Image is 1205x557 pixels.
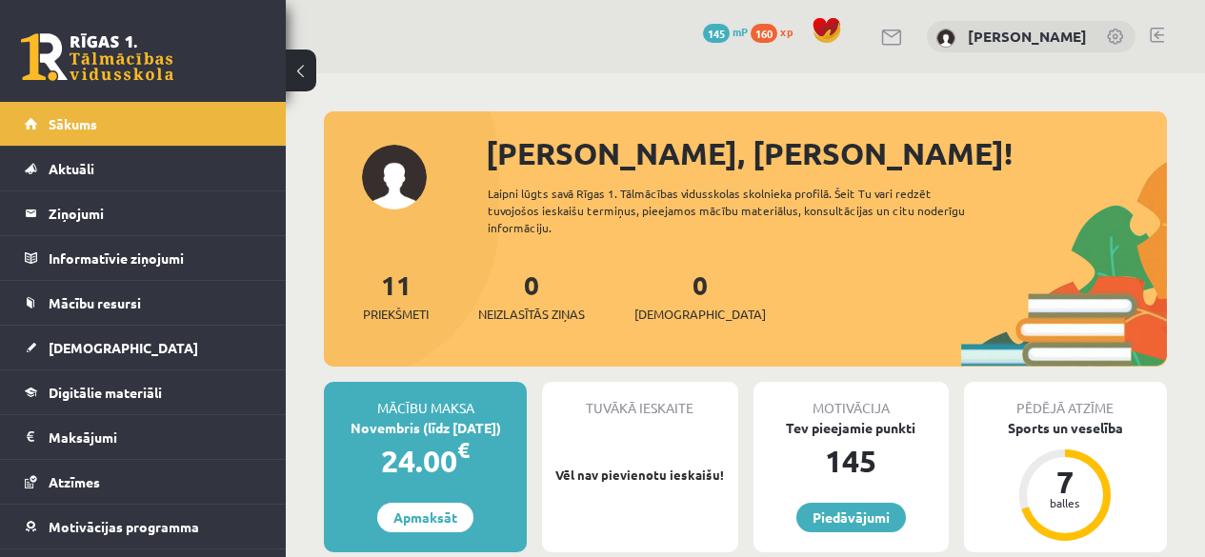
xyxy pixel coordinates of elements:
[25,147,262,190] a: Aktuāli
[703,24,748,39] a: 145 mP
[25,460,262,504] a: Atzīmes
[486,130,1167,176] div: [PERSON_NAME], [PERSON_NAME]!
[796,503,906,532] a: Piedāvājumi
[964,418,1167,438] div: Sports un veselība
[457,436,470,464] span: €
[733,24,748,39] span: mP
[751,24,777,43] span: 160
[25,505,262,548] a: Motivācijas programma
[703,24,730,43] span: 145
[25,415,262,459] a: Maksājumi
[552,466,728,485] p: Vēl nav pievienotu ieskaišu!
[25,281,262,325] a: Mācību resursi
[49,115,97,132] span: Sākums
[25,236,262,280] a: Informatīvie ziņojumi
[49,473,100,490] span: Atzīmes
[49,236,262,280] legend: Informatīvie ziņojumi
[753,438,949,484] div: 145
[936,29,955,48] img: Emīlija Petriņiča
[751,24,802,39] a: 160 xp
[478,305,585,324] span: Neizlasītās ziņas
[25,102,262,146] a: Sākums
[780,24,793,39] span: xp
[968,27,1087,46] a: [PERSON_NAME]
[634,305,766,324] span: [DEMOGRAPHIC_DATA]
[377,503,473,532] a: Apmaksāt
[753,382,949,418] div: Motivācija
[478,268,585,324] a: 0Neizlasītās ziņas
[324,438,527,484] div: 24.00
[634,268,766,324] a: 0[DEMOGRAPHIC_DATA]
[49,384,162,401] span: Digitālie materiāli
[324,418,527,438] div: Novembris (līdz [DATE])
[21,33,173,81] a: Rīgas 1. Tālmācības vidusskola
[1036,467,1094,497] div: 7
[25,191,262,235] a: Ziņojumi
[49,518,199,535] span: Motivācijas programma
[363,305,429,324] span: Priekšmeti
[542,382,737,418] div: Tuvākā ieskaite
[49,294,141,311] span: Mācību resursi
[324,382,527,418] div: Mācību maksa
[363,268,429,324] a: 11Priekšmeti
[49,415,262,459] legend: Maksājumi
[49,160,94,177] span: Aktuāli
[488,185,994,236] div: Laipni lūgts savā Rīgas 1. Tālmācības vidusskolas skolnieka profilā. Šeit Tu vari redzēt tuvojošo...
[964,418,1167,544] a: Sports un veselība 7 balles
[964,382,1167,418] div: Pēdējā atzīme
[25,370,262,414] a: Digitālie materiāli
[49,339,198,356] span: [DEMOGRAPHIC_DATA]
[1036,497,1094,508] div: balles
[753,418,949,438] div: Tev pieejamie punkti
[49,191,262,235] legend: Ziņojumi
[25,326,262,369] a: [DEMOGRAPHIC_DATA]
